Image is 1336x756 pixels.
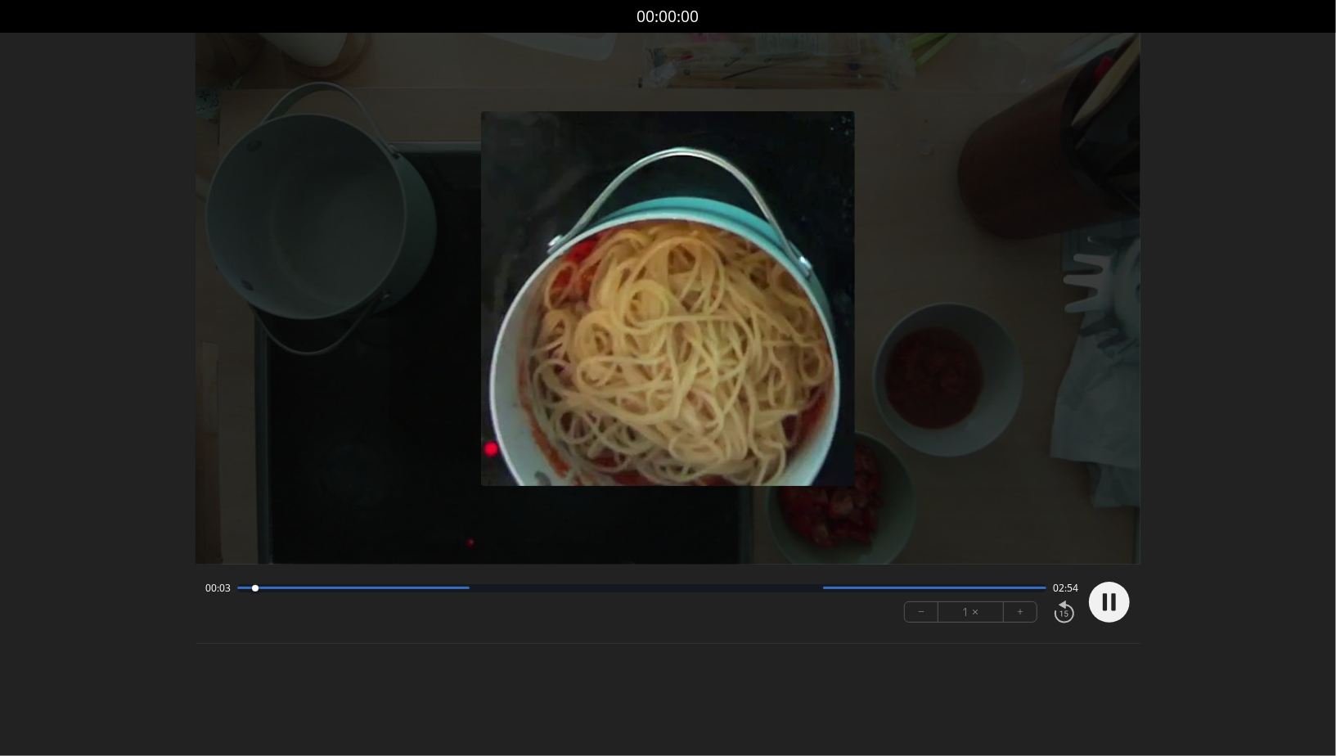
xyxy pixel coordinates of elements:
a: 00:00:00 [637,5,699,29]
div: 1 × [938,602,1004,622]
button: − [905,602,938,622]
img: Poster Image [481,111,856,486]
button: + [1004,602,1037,622]
span: 00:03 [205,582,231,595]
span: 02:54 [1053,582,1078,595]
